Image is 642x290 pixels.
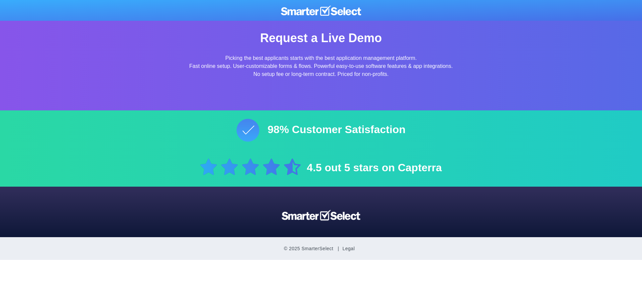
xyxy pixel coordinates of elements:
p: © 2025 SmarterSelect | [38,244,604,253]
span: Fast online setup. User-customizable forms & flows. Powerful easy-to-use software features & app ... [189,63,453,69]
span: No setup fee or long-term contract. Priced for non-profits. [253,71,389,77]
span: Picking the best applicants starts with the best application management platform. [225,55,417,61]
img: tick [236,119,259,142]
div: Request a Live Demo [130,30,512,46]
strong: 98% [267,123,289,135]
img: Artboard-1-768x126 [200,159,301,175]
a: Legal [342,246,355,251]
img: SmarterSelect-Logo-WHITE-1024x132 [281,6,361,16]
img: SmarterSelect-Logo-WHITE_web_v2 [281,209,361,221]
span: Customer Satisfaction [292,123,406,135]
span: 4.5 out 5 stars on Capterra [307,162,442,174]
